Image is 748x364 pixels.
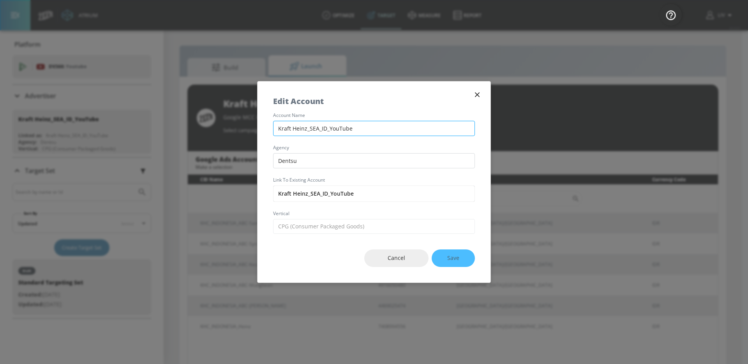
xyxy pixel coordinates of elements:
[273,211,475,216] label: vertical
[273,219,475,234] input: Select Vertical
[273,121,475,136] input: Enter account name
[273,186,475,202] input: Enter account name
[660,4,682,26] button: Open Resource Center
[273,178,475,182] label: Link to Existing Account
[273,113,475,118] label: account name
[273,153,475,168] input: Enter agency name
[273,145,475,150] label: agency
[273,97,324,105] h5: Edit Account
[380,253,413,263] span: Cancel
[364,249,429,267] button: Cancel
